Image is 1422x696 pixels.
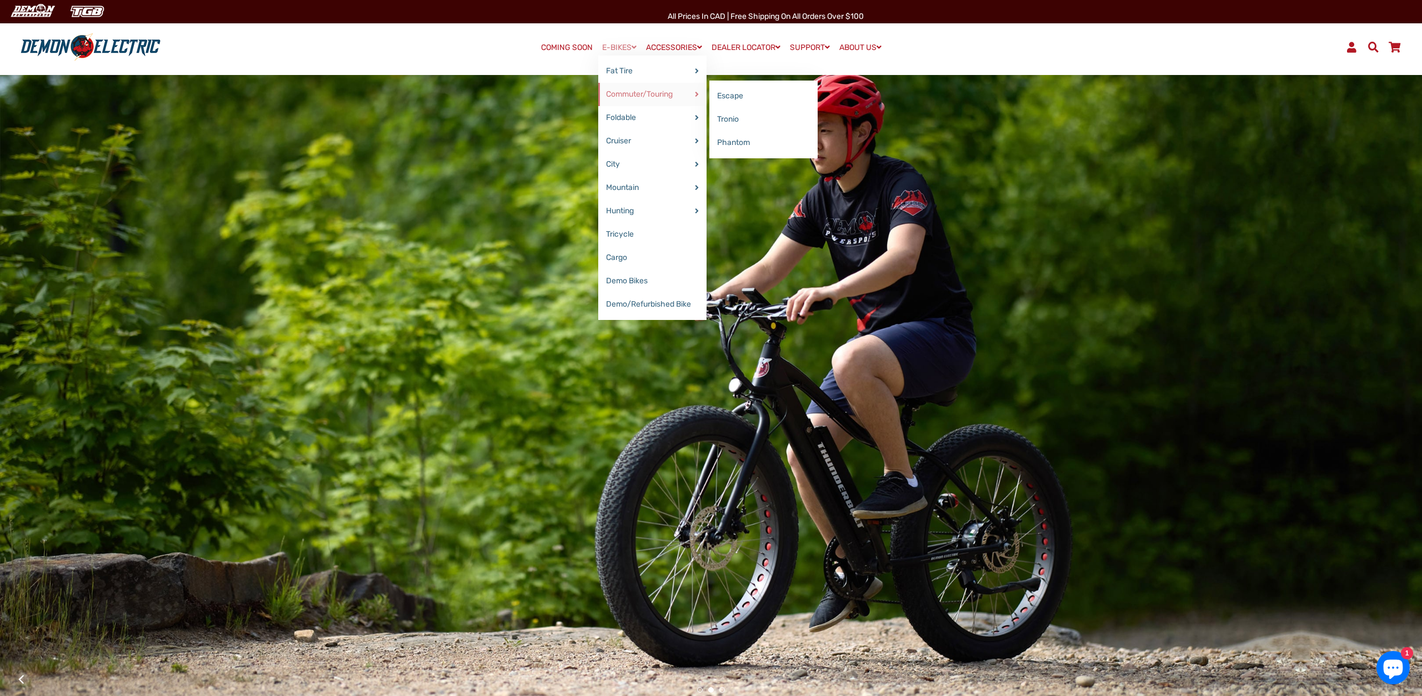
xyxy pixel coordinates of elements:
a: DEALER LOCATOR [708,39,784,56]
a: Cargo [598,246,707,269]
a: Commuter/Touring [598,83,707,106]
img: TGB Canada [64,2,110,21]
a: Escape [709,84,818,108]
button: 1 of 3 [697,687,703,693]
a: ACCESSORIES [642,39,706,56]
a: COMING SOON [537,40,597,56]
a: Tronio [709,108,818,131]
button: 3 of 3 [719,687,725,693]
a: Cruiser [598,129,707,153]
a: Fat Tire [598,59,707,83]
a: Foldable [598,106,707,129]
a: SUPPORT [786,39,834,56]
a: Hunting [598,199,707,223]
button: 2 of 3 [708,687,714,693]
a: Demo Bikes [598,269,707,293]
img: Demon Electric logo [17,33,164,62]
a: E-BIKES [598,39,640,56]
a: Phantom [709,131,818,154]
a: ABOUT US [835,39,885,56]
a: City [598,153,707,176]
a: Demo/Refurbished Bike [598,293,707,316]
a: Tricycle [598,223,707,246]
inbox-online-store-chat: Shopify online store chat [1373,651,1413,687]
img: Demon Electric [6,2,59,21]
a: Mountain [598,176,707,199]
span: All Prices in CAD | Free shipping on all orders over $100 [668,12,864,21]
